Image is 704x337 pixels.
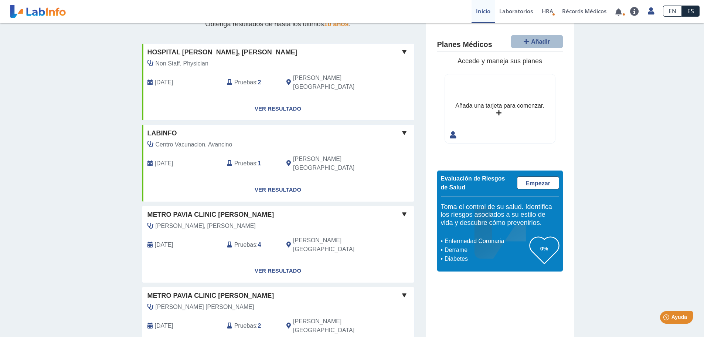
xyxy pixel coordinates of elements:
span: 10 años [324,20,349,28]
span: Empezar [526,180,550,186]
b: 2 [258,323,261,329]
div: : [221,74,281,91]
h3: 0% [530,244,559,253]
iframe: Help widget launcher [638,308,696,329]
h4: Planes Médicos [437,40,492,49]
li: Diabetes [443,255,530,263]
span: Rodriguez Vega, Jessica [156,303,254,311]
li: Enfermedad Coronaria [443,237,530,246]
span: 2025-05-14 [155,321,173,330]
a: ES [682,6,700,17]
span: Pruebas [234,78,256,87]
a: Ver Resultado [142,178,414,202]
span: Centro Vacunacion, Avancino [156,140,232,149]
span: Evaluación de Riesgos de Salud [441,175,505,191]
b: 4 [258,242,261,248]
span: Pruebas [234,240,256,249]
span: Pruebas [234,321,256,330]
span: Metro Pavia Clinic [PERSON_NAME] [147,210,274,220]
b: 1 [258,160,261,166]
span: Pruebas [234,159,256,168]
div: Añada una tarjeta para comenzar. [455,101,544,110]
button: Añadir [511,35,563,48]
a: EN [663,6,682,17]
span: Ponce, PR [293,74,375,91]
span: Accede y maneja sus planes [458,57,542,65]
span: Alvarez Torres, Sergio [156,222,256,230]
a: Empezar [517,176,559,189]
div: : [221,155,281,172]
span: 2022-08-19 [155,78,173,87]
span: 2021-08-11 [155,159,173,168]
span: Villalba, PR [293,155,375,172]
span: HRA [542,7,553,15]
span: labinfo [147,128,177,138]
b: 2 [258,79,261,85]
span: Hospital [PERSON_NAME], [PERSON_NAME] [147,47,297,57]
div: : [221,317,281,335]
span: Ponce, PR [293,236,375,254]
span: Añadir [531,38,550,45]
a: Ver Resultado [142,259,414,283]
h5: Toma el control de su salud. Identifica los riesgos asociados a su estilo de vida y descubre cómo... [441,203,559,227]
div: : [221,236,281,254]
li: Derrame [443,246,530,255]
span: Non Staff, Physician [156,59,208,68]
span: Metro Pavia Clinic [PERSON_NAME] [147,291,274,301]
span: Ponce, PR [293,317,375,335]
span: 2025-08-16 [155,240,173,249]
span: Obtenga resultados de hasta los últimos . [205,20,350,28]
a: Ver Resultado [142,97,414,121]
